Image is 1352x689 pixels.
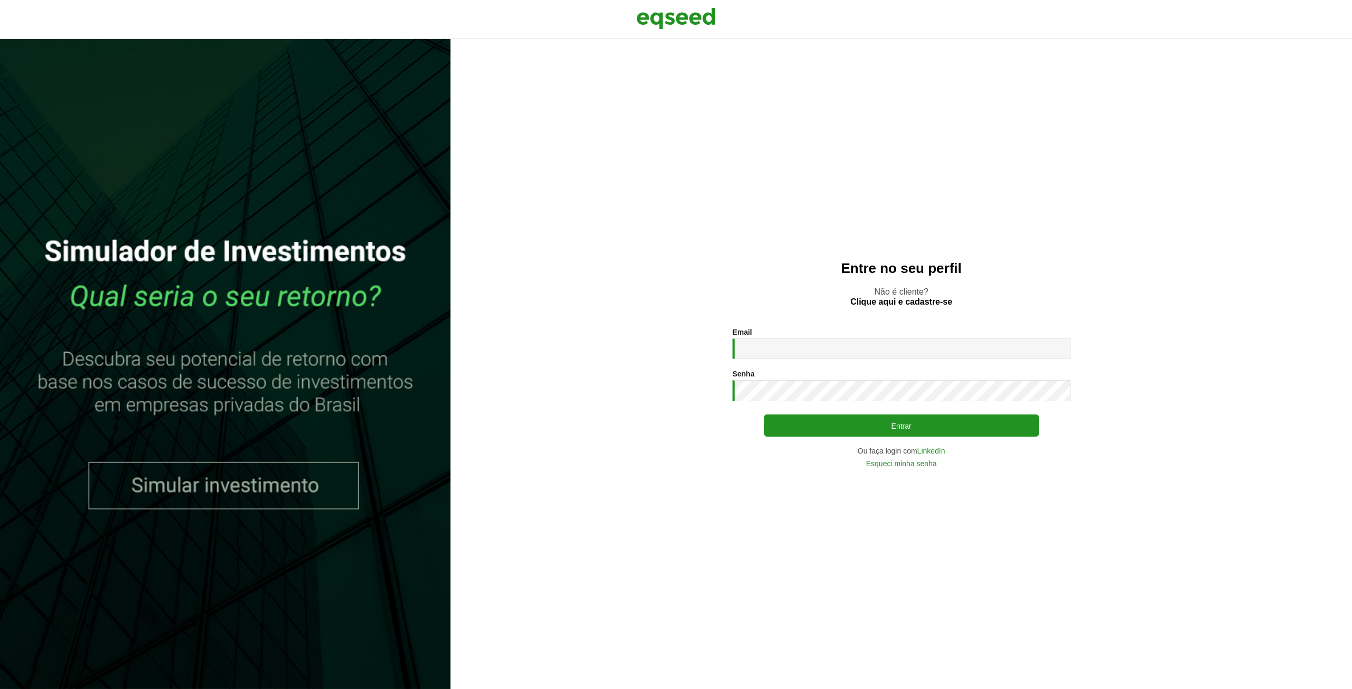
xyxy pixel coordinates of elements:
p: Não é cliente? [472,287,1331,307]
a: LinkedIn [917,447,945,455]
button: Entrar [764,414,1039,437]
img: EqSeed Logo [636,5,716,32]
h2: Entre no seu perfil [472,261,1331,276]
label: Senha [733,370,755,377]
a: Esqueci minha senha [866,460,937,467]
label: Email [733,328,752,336]
a: Clique aqui e cadastre-se [850,298,952,306]
div: Ou faça login com [733,447,1071,455]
